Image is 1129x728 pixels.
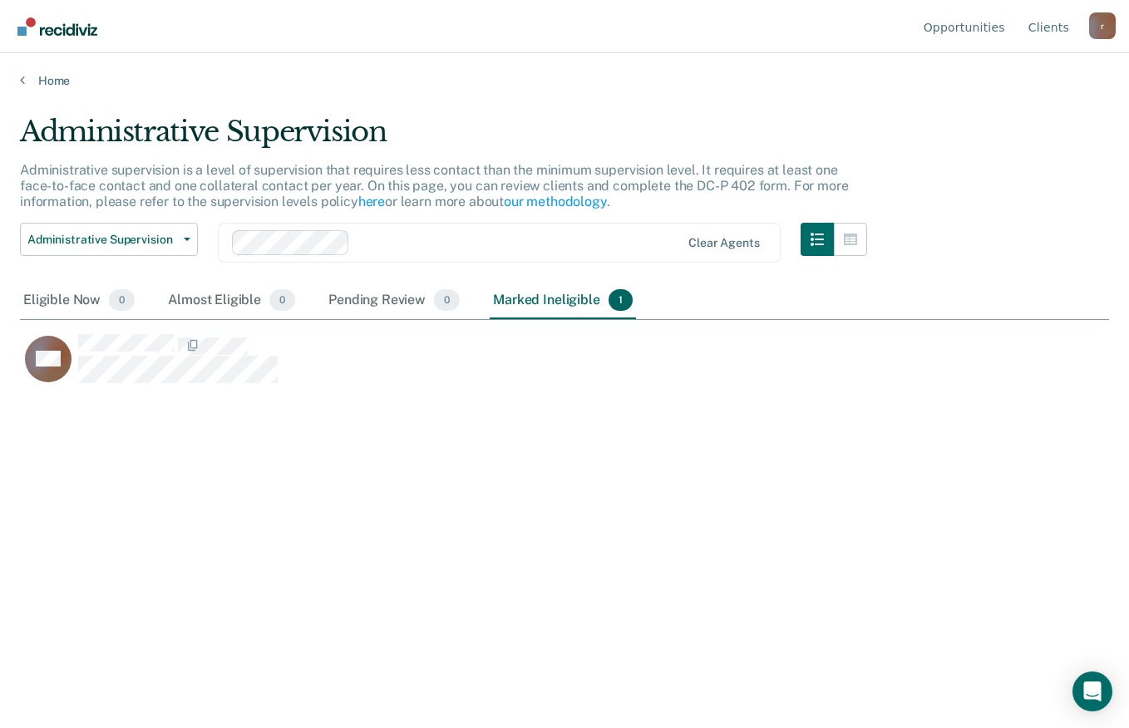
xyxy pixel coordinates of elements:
div: Marked Ineligible1 [490,283,636,319]
div: Pending Review0 [325,283,463,319]
a: here [358,194,385,209]
p: Administrative supervision is a level of supervision that requires less contact than the minimum ... [20,162,848,209]
button: Profile dropdown button [1089,12,1116,39]
div: Administrative Supervision [20,115,867,162]
span: 0 [109,289,135,311]
span: 0 [269,289,295,311]
button: Administrative Supervision [20,223,198,256]
span: 1 [609,289,633,311]
div: Eligible Now0 [20,283,138,319]
a: our methodology [504,194,607,209]
img: Recidiviz [17,17,97,36]
a: Home [20,73,1109,88]
div: Almost Eligible0 [165,283,298,319]
span: 0 [434,289,460,311]
div: Open Intercom Messenger [1072,671,1112,711]
span: Administrative Supervision [27,233,177,247]
div: r [1089,12,1116,39]
div: CaseloadOpportunityCell-695KZ [20,333,973,400]
div: Clear agents [688,236,759,250]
